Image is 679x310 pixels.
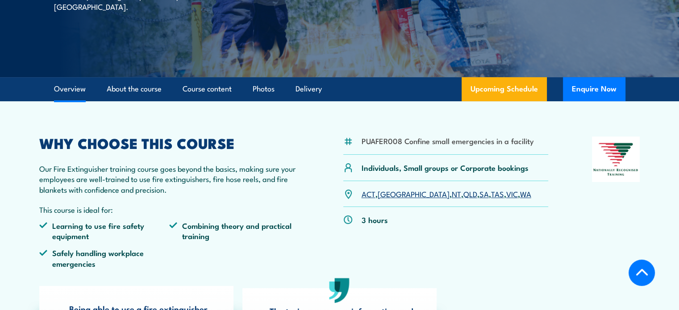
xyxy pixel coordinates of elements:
[39,248,170,269] li: Safely handling workplace emergencies
[362,189,531,199] p: , , , , , , ,
[592,136,640,182] img: Nationally Recognised Training logo.
[506,188,518,199] a: VIC
[462,77,547,101] a: Upcoming Schedule
[463,188,477,199] a: QLD
[183,77,232,101] a: Course content
[107,77,162,101] a: About the course
[452,188,461,199] a: NT
[39,204,300,215] p: This course is ideal for:
[563,77,625,101] button: Enquire Now
[362,136,534,146] li: PUAFER008 Confine small emergencies in a facility
[296,77,322,101] a: Delivery
[378,188,450,199] a: [GEOGRAPHIC_DATA]
[169,220,300,241] li: Combining theory and practical training
[39,136,300,149] h2: WHY CHOOSE THIS COURSE
[54,77,86,101] a: Overview
[253,77,275,101] a: Photos
[362,162,529,173] p: Individuals, Small groups or Corporate bookings
[362,215,388,225] p: 3 hours
[479,188,489,199] a: SA
[362,188,375,199] a: ACT
[491,188,504,199] a: TAS
[39,220,170,241] li: Learning to use fire safety equipment
[39,163,300,194] p: Our Fire Extinguisher training course goes beyond the basics, making sure your employees are well...
[520,188,531,199] a: WA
